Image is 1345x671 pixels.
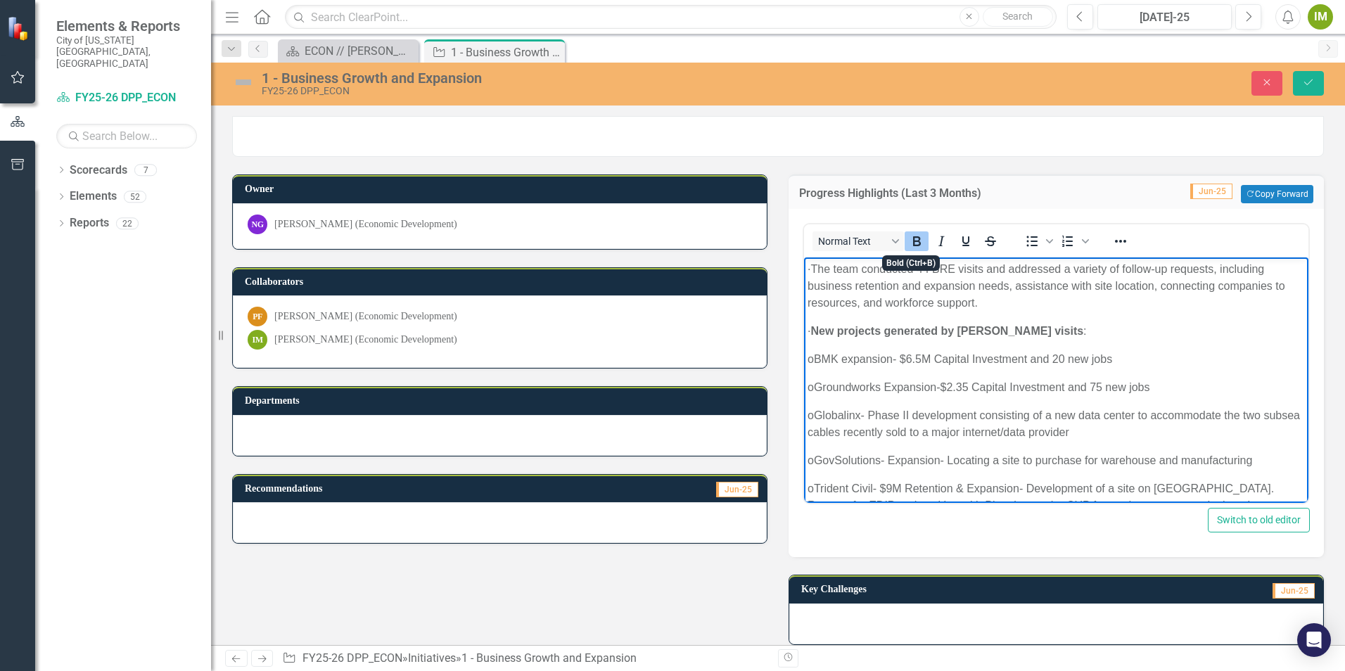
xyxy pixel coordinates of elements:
[1102,9,1227,26] div: [DATE]-25
[245,483,575,494] h3: Recommendations
[282,651,767,667] div: » »
[1190,184,1232,199] span: Jun-25
[1020,231,1055,251] div: Bullet list
[56,18,197,34] span: Elements & Reports
[979,231,1002,251] button: Strikethrough
[302,651,402,665] a: FY25-26 DPP_ECON
[1097,4,1232,30] button: [DATE]-25
[812,231,904,251] button: Block Normal Text
[1002,11,1033,22] span: Search
[7,16,32,41] img: ClearPoint Strategy
[245,395,760,406] h3: Departments
[804,257,1308,503] iframe: Rich Text Area
[818,236,887,247] span: Normal Text
[274,333,457,347] div: [PERSON_NAME] (Economic Development)
[408,651,456,665] a: Initiatives
[56,90,197,106] a: FY25-26 DPP_ECON
[451,44,561,61] div: 1 - Business Growth and Expansion
[799,187,1106,200] h3: Progress Highlights (Last 3 Months)
[232,71,255,94] img: Not Defined
[1273,583,1315,599] span: Jun-25
[262,70,844,86] div: 1 - Business Growth and Expansion
[1297,623,1331,657] div: Open Intercom Messenger
[305,42,415,60] div: ECON // [PERSON_NAME] Updater View
[716,482,758,497] span: Jun-25
[801,584,1110,594] h3: Key Challenges
[56,124,197,148] input: Search Below...
[248,330,267,350] div: IM
[1308,4,1333,30] button: IM
[1109,231,1133,251] button: Reveal or hide additional toolbar items
[70,215,109,231] a: Reports
[274,217,457,231] div: [PERSON_NAME] (Economic Development)
[248,307,267,326] div: PF
[929,231,953,251] button: Italic
[954,231,978,251] button: Underline
[56,34,197,69] small: City of [US_STATE][GEOGRAPHIC_DATA], [GEOGRAPHIC_DATA]
[134,164,157,176] div: 7
[70,162,127,179] a: Scorecards
[248,215,267,234] div: NG
[281,42,415,60] a: ECON // [PERSON_NAME] Updater View
[983,7,1053,27] button: Search
[274,309,457,324] div: [PERSON_NAME] (Economic Development)
[1208,508,1310,532] button: Switch to old editor
[70,188,117,205] a: Elements
[461,651,637,665] div: 1 - Business Growth and Expansion
[245,184,760,194] h3: Owner
[116,217,139,229] div: 22
[285,5,1057,30] input: Search ClearPoint...
[1241,185,1313,203] button: Copy Forward
[245,276,760,287] h3: Collaborators
[262,86,844,96] div: FY25-26 DPP_ECON
[1056,231,1091,251] div: Numbered list
[905,231,929,251] button: Bold
[124,191,146,203] div: 52
[4,223,501,274] p: o Trident Civil- $9M Retention & Expansion- Development of a site on [GEOGRAPHIC_DATA]. Request f...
